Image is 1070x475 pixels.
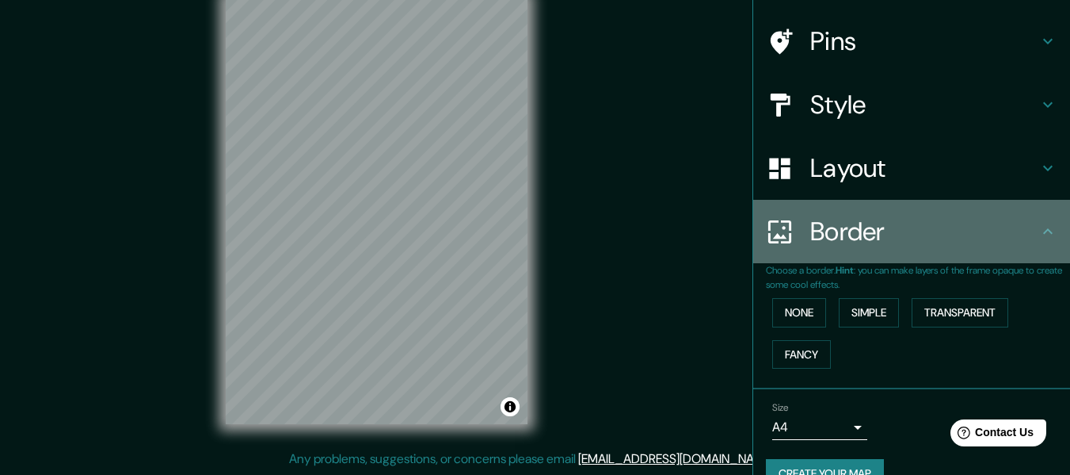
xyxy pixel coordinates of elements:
[753,136,1070,200] div: Layout
[912,298,1008,328] button: Transparent
[753,10,1070,73] div: Pins
[810,216,1038,247] h4: Border
[501,397,520,416] button: Toggle attribution
[836,264,854,277] b: Hint
[810,25,1038,57] h4: Pins
[753,73,1070,136] div: Style
[772,340,831,370] button: Fancy
[810,89,1038,121] h4: Style
[772,415,867,440] div: A4
[578,450,774,467] a: [EMAIL_ADDRESS][DOMAIN_NAME]
[772,401,789,415] label: Size
[810,152,1038,184] h4: Layout
[289,450,776,469] p: Any problems, suggestions, or concerns please email .
[839,298,899,328] button: Simple
[772,298,826,328] button: None
[753,200,1070,263] div: Border
[766,263,1070,292] p: Choose a border. : you can make layers of the frame opaque to create some cool effects.
[929,413,1053,458] iframe: Help widget launcher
